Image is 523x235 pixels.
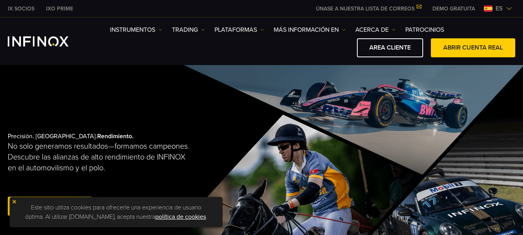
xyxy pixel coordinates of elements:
div: Precisión. [GEOGRAPHIC_DATA]. [8,120,236,230]
a: INFINOX Logo [8,36,87,46]
a: ÚNASE A NUESTRA LISTA DE CORREOS [310,5,427,12]
a: Instrumentos [110,25,162,34]
a: Patrocinios [405,25,444,34]
a: TRADING [172,25,205,34]
a: política de cookies [155,213,206,221]
a: Abrir cuenta real [8,197,92,216]
img: yellow close icon [12,199,17,204]
a: INFINOX [40,5,79,13]
p: No solo generamos resultados—formamos campeones. Descubre las alianzas de alto rendimiento de INF... [8,141,190,173]
a: INFINOX [2,5,40,13]
a: PLATAFORMAS [214,25,264,34]
span: es [492,4,506,13]
a: INFINOX MENU [427,5,481,13]
p: Este sitio utiliza cookies para ofrecerle una experiencia de usuario óptima. Al utilizar [DOMAIN_... [14,201,219,223]
a: AREA CLIENTE [357,38,423,57]
a: ACERCA DE [355,25,396,34]
strong: Rendimiento. [97,132,134,140]
a: Más información en [274,25,346,34]
a: ABRIR CUENTA REAL [431,38,515,57]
